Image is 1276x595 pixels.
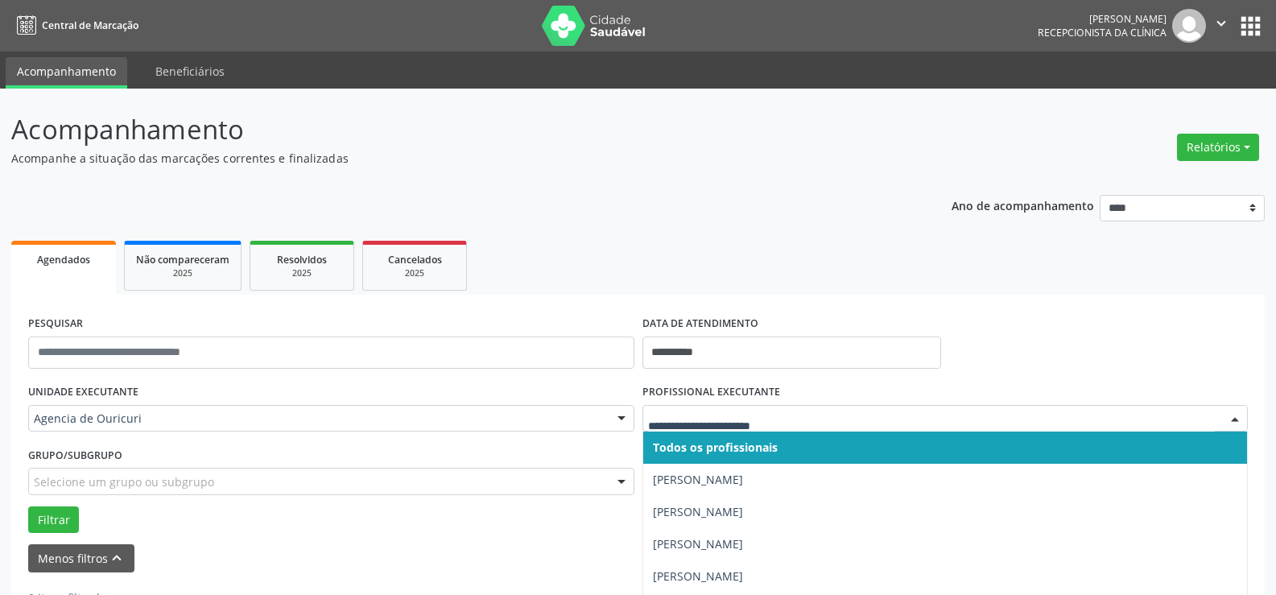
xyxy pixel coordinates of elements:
[28,443,122,468] label: Grupo/Subgrupo
[642,312,758,337] label: DATA DE ATENDIMENTO
[1206,9,1237,43] button: 
[952,195,1094,215] p: Ano de acompanhamento
[1177,134,1259,161] button: Relatórios
[653,536,743,552] span: [PERSON_NAME]
[136,267,229,279] div: 2025
[11,150,889,167] p: Acompanhe a situação das marcações correntes e finalizadas
[1038,26,1167,39] span: Recepcionista da clínica
[653,440,778,455] span: Todos os profissionais
[108,549,126,567] i: keyboard_arrow_up
[42,19,138,32] span: Central de Marcação
[1212,14,1230,32] i: 
[28,544,134,572] button: Menos filtroskeyboard_arrow_up
[34,473,214,490] span: Selecione um grupo ou subgrupo
[11,109,889,150] p: Acompanhamento
[28,312,83,337] label: PESQUISAR
[34,411,601,427] span: Agencia de Ouricuri
[653,472,743,487] span: [PERSON_NAME]
[277,253,327,267] span: Resolvidos
[28,380,138,405] label: UNIDADE EXECUTANTE
[1237,12,1265,40] button: apps
[11,12,138,39] a: Central de Marcação
[6,57,127,89] a: Acompanhamento
[262,267,342,279] div: 2025
[1038,12,1167,26] div: [PERSON_NAME]
[653,568,743,584] span: [PERSON_NAME]
[653,504,743,519] span: [PERSON_NAME]
[37,253,90,267] span: Agendados
[374,267,455,279] div: 2025
[1172,9,1206,43] img: img
[136,253,229,267] span: Não compareceram
[28,506,79,534] button: Filtrar
[388,253,442,267] span: Cancelados
[642,380,780,405] label: PROFISSIONAL EXECUTANTE
[144,57,236,85] a: Beneficiários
